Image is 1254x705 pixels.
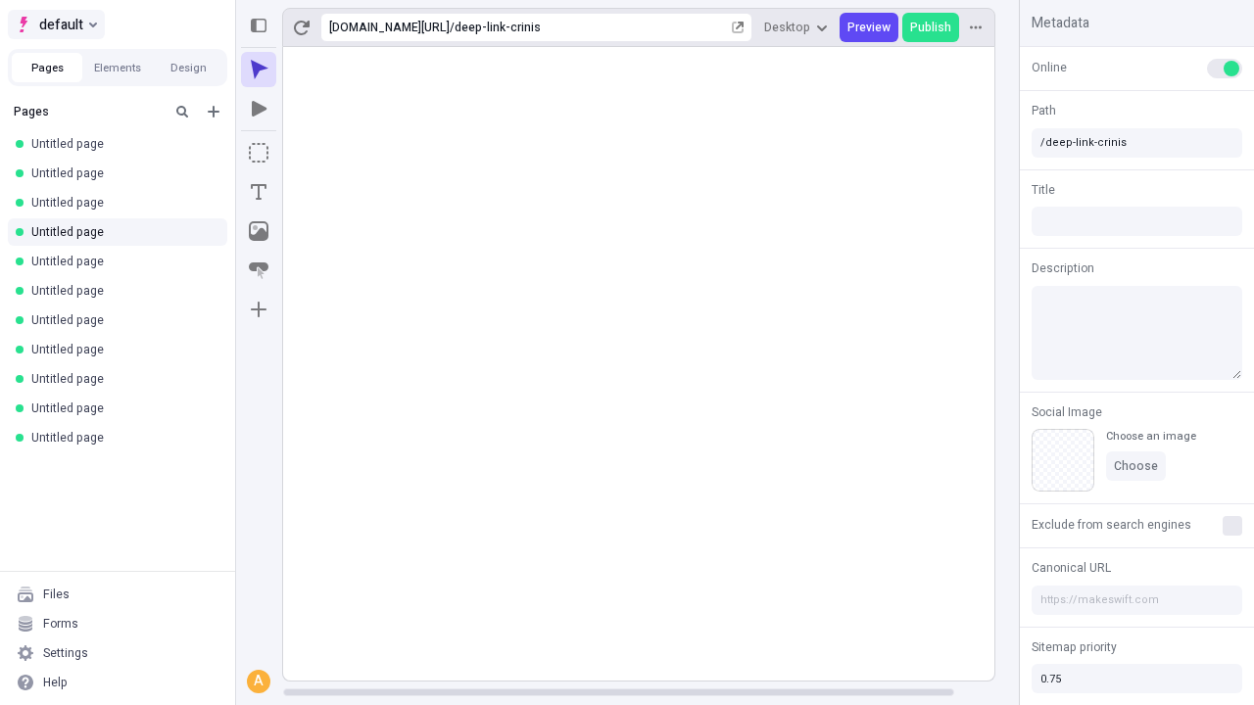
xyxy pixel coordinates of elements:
div: Untitled page [31,136,212,152]
div: Pages [14,104,163,119]
span: Online [1032,59,1067,76]
div: Help [43,675,68,690]
span: Description [1032,259,1094,277]
div: Untitled page [31,283,212,299]
input: https://makeswift.com [1032,586,1242,615]
button: Text [241,174,276,210]
div: Untitled page [31,165,212,181]
div: Settings [43,645,88,661]
button: Button [241,253,276,288]
div: A [249,672,268,691]
span: Exclude from search engines [1032,516,1191,534]
span: Social Image [1032,403,1102,421]
span: Title [1032,181,1055,199]
button: Box [241,135,276,170]
button: Choose [1106,451,1166,481]
span: Choose [1114,458,1158,474]
div: Untitled page [31,371,212,387]
div: deep-link-crinis [455,20,728,35]
button: Publish [902,13,959,42]
div: Choose an image [1106,429,1196,444]
div: Files [43,587,70,602]
span: Publish [910,20,951,35]
div: [URL][DOMAIN_NAME] [329,20,450,35]
span: Preview [847,20,891,35]
span: Sitemap priority [1032,638,1117,656]
div: Untitled page [31,400,212,416]
div: Untitled page [31,342,212,357]
div: Untitled page [31,312,212,328]
div: Forms [43,616,78,632]
div: Untitled page [31,195,212,211]
span: Path [1032,102,1056,119]
button: Image [241,213,276,249]
span: default [39,13,83,36]
button: Design [153,53,223,82]
div: Untitled page [31,430,212,446]
div: Untitled page [31,224,212,240]
button: Desktop [756,13,836,42]
button: Elements [82,53,153,82]
span: Desktop [764,20,810,35]
button: Preview [840,13,898,42]
button: Pages [12,53,82,82]
div: / [450,20,455,35]
div: Untitled page [31,254,212,269]
button: Select site [8,10,105,39]
button: Add new [202,100,225,123]
span: Canonical URL [1032,559,1111,577]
